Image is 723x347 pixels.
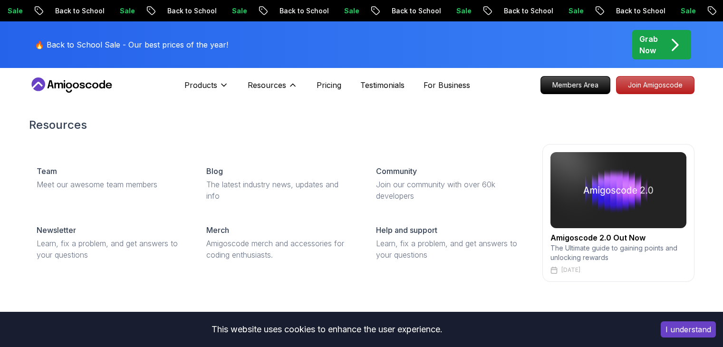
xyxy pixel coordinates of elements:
[112,6,143,16] p: Sale
[199,158,361,209] a: BlogThe latest industry news, updates and info
[561,266,580,274] p: [DATE]
[184,79,229,98] button: Products
[496,6,561,16] p: Back to School
[37,165,57,177] p: Team
[337,6,367,16] p: Sale
[29,158,191,198] a: TeamMeet our awesome team members
[376,224,437,236] p: Help and support
[224,6,255,16] p: Sale
[29,117,694,133] h2: Resources
[661,321,716,337] button: Accept cookies
[48,6,112,16] p: Back to School
[542,144,694,282] a: amigoscode 2.0Amigoscode 2.0 Out NowThe Ultimate guide to gaining points and unlocking rewards[DATE]
[384,6,449,16] p: Back to School
[7,319,646,340] div: This website uses cookies to enhance the user experience.
[317,79,341,91] a: Pricing
[673,6,704,16] p: Sale
[29,217,191,268] a: NewsletterLearn, fix a problem, and get answers to your questions
[206,179,353,202] p: The latest industry news, updates and info
[37,224,76,236] p: Newsletter
[376,165,417,177] p: Community
[550,243,686,262] p: The Ultimate guide to gaining points and unlocking rewards
[272,6,337,16] p: Back to School
[550,152,686,228] img: amigoscode 2.0
[248,79,298,98] button: Resources
[368,217,530,268] a: Help and supportLearn, fix a problem, and get answers to your questions
[35,39,228,50] p: 🔥 Back to School Sale - Our best prices of the year!
[449,6,479,16] p: Sale
[550,232,686,243] h2: Amigoscode 2.0 Out Now
[424,79,470,91] a: For Business
[360,79,405,91] a: Testimonials
[616,76,694,94] a: Join Amigoscode
[540,76,610,94] a: Members Area
[37,179,183,190] p: Meet our awesome team members
[206,238,353,260] p: Amigoscode merch and accessories for coding enthusiasts.
[206,224,229,236] p: Merch
[376,238,523,260] p: Learn, fix a problem, and get answers to your questions
[608,6,673,16] p: Back to School
[376,179,523,202] p: Join our community with over 60k developers
[541,77,610,94] p: Members Area
[199,217,361,268] a: MerchAmigoscode merch and accessories for coding enthusiasts.
[639,33,658,56] p: Grab Now
[206,165,223,177] p: Blog
[368,158,530,209] a: CommunityJoin our community with over 60k developers
[184,79,217,91] p: Products
[37,238,183,260] p: Learn, fix a problem, and get answers to your questions
[160,6,224,16] p: Back to School
[248,79,286,91] p: Resources
[561,6,591,16] p: Sale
